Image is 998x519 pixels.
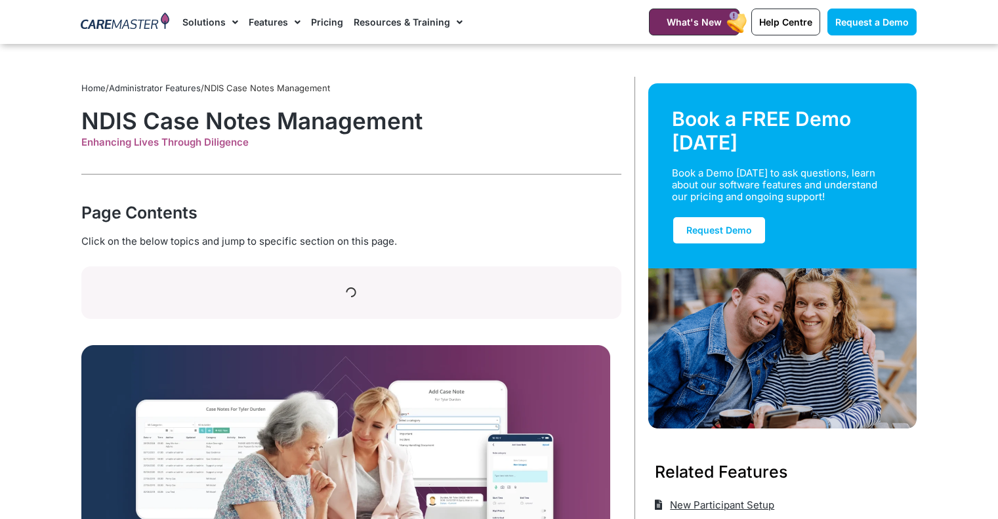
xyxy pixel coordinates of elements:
a: Administrator Features [109,83,201,93]
img: CareMaster Logo [81,12,169,32]
span: Help Centre [759,16,812,28]
span: New Participant Setup [667,494,774,516]
h3: Related Features [655,460,911,484]
span: What's New [667,16,722,28]
div: Click on the below topics and jump to specific section on this page. [81,234,621,249]
span: Request a Demo [835,16,909,28]
a: Home [81,83,106,93]
div: Page Contents [81,201,621,224]
span: NDIS Case Notes Management [204,83,330,93]
span: / / [81,83,330,93]
a: Request Demo [672,216,766,245]
h1: NDIS Case Notes Management [81,107,621,135]
a: Help Centre [751,9,820,35]
div: Enhancing Lives Through Diligence [81,136,621,148]
img: Support Worker and NDIS Participant out for a coffee. [648,268,917,428]
a: New Participant Setup [655,494,775,516]
a: Request a Demo [827,9,917,35]
span: Request Demo [686,224,752,236]
a: What's New [649,9,739,35]
div: Book a FREE Demo [DATE] [672,107,894,154]
div: Book a Demo [DATE] to ask questions, learn about our software features and understand our pricing... [672,167,878,203]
